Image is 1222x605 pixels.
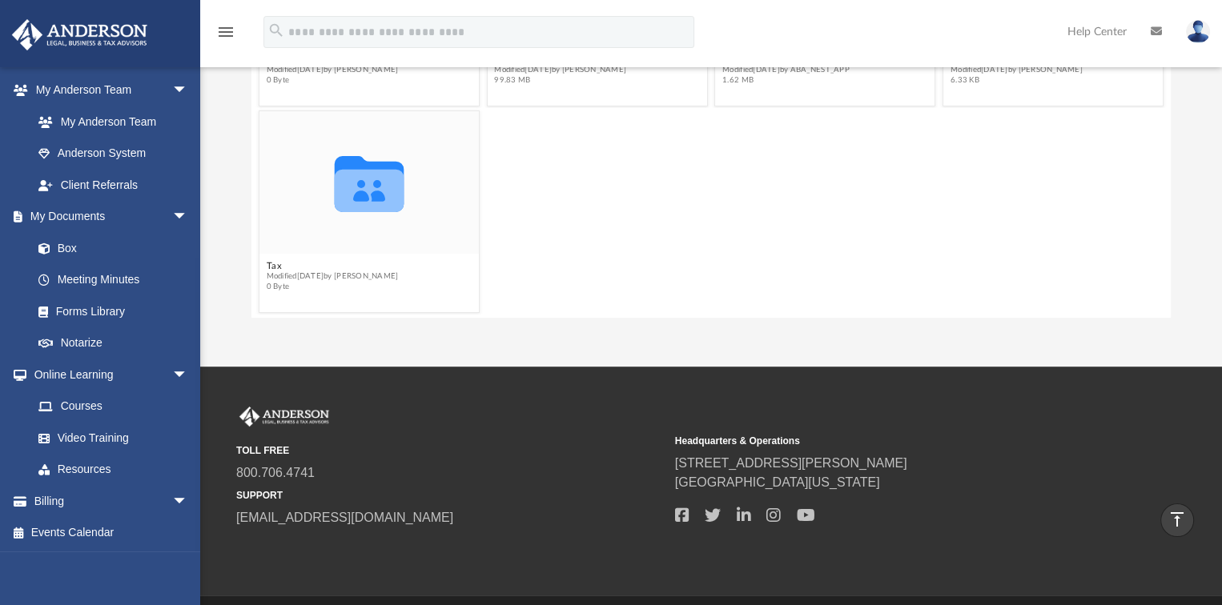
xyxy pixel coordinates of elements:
[266,75,398,86] span: 0 Byte
[236,466,315,479] a: 800.706.4741
[951,75,1083,86] span: 6.33 KB
[172,201,204,234] span: arrow_drop_down
[216,22,235,42] i: menu
[236,407,332,427] img: Anderson Advisors Platinum Portal
[236,443,664,458] small: TOLL FREE
[22,138,204,170] a: Anderson System
[266,65,398,75] span: Modified [DATE] by [PERSON_NAME]
[236,488,664,503] small: SUPPORT
[266,271,398,282] span: Modified [DATE] by [PERSON_NAME]
[722,75,850,86] span: 1.62 MB
[22,327,204,359] a: Notarize
[22,169,204,201] a: Client Referrals
[11,74,204,106] a: My Anderson Teamarrow_drop_down
[22,454,204,486] a: Resources
[22,232,196,264] a: Box
[494,75,626,86] span: 99.83 MB
[1168,510,1187,529] i: vertical_align_top
[267,22,285,39] i: search
[11,485,212,517] a: Billingarrow_drop_down
[22,295,196,327] a: Forms Library
[22,422,196,454] a: Video Training
[172,359,204,391] span: arrow_drop_down
[266,261,398,271] button: Tax
[11,517,212,549] a: Events Calendar
[494,65,626,75] span: Modified [DATE] by [PERSON_NAME]
[172,485,204,518] span: arrow_drop_down
[7,19,152,50] img: Anderson Advisors Platinum Portal
[11,201,204,233] a: My Documentsarrow_drop_down
[675,475,880,489] a: [GEOGRAPHIC_DATA][US_STATE]
[216,30,235,42] a: menu
[675,434,1103,448] small: Headquarters & Operations
[1160,503,1194,537] a: vertical_align_top
[22,391,204,423] a: Courses
[951,65,1083,75] span: Modified [DATE] by [PERSON_NAME]
[1186,20,1210,43] img: User Pic
[675,456,907,470] a: [STREET_ADDRESS][PERSON_NAME]
[722,65,850,75] span: Modified [DATE] by ABA_NEST_APP
[172,74,204,107] span: arrow_drop_down
[22,106,196,138] a: My Anderson Team
[22,264,204,296] a: Meeting Minutes
[236,511,453,524] a: [EMAIL_ADDRESS][DOMAIN_NAME]
[266,282,398,292] span: 0 Byte
[11,359,204,391] a: Online Learningarrow_drop_down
